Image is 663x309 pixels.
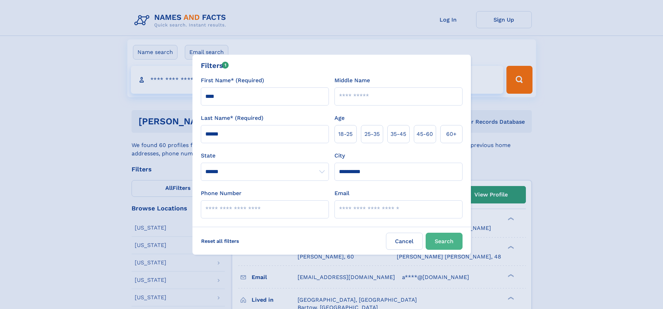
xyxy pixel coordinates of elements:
button: Search [426,233,463,250]
label: First Name* (Required) [201,76,264,85]
label: Cancel [386,233,423,250]
span: 45‑60 [417,130,433,138]
span: 35‑45 [390,130,406,138]
span: 18‑25 [338,130,353,138]
label: City [334,152,345,160]
label: Last Name* (Required) [201,114,263,122]
label: Middle Name [334,76,370,85]
label: Reset all filters [197,233,244,249]
label: Age [334,114,345,122]
label: State [201,152,329,160]
span: 60+ [446,130,457,138]
label: Phone Number [201,189,242,198]
label: Email [334,189,349,198]
span: 25‑35 [364,130,380,138]
div: Filters [201,60,229,71]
